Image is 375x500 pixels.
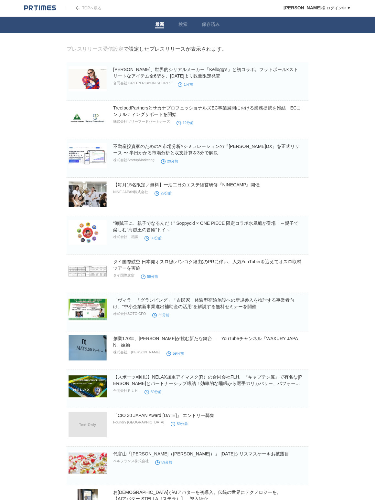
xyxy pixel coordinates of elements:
[67,46,227,53] div: で設定したプレスリリースが表示されます。
[69,220,107,245] img: “海賊王に、親子でなるんだ！” Soppycid × ONE PIECE 限定コラボ水風船が登場！～親子で楽しむ“海賊王の冒険”トイ～
[155,191,172,195] time: 29分前
[155,22,164,28] a: 最新
[113,413,214,418] a: 「CIO 30 JAPAN Award [DATE]」 エントリー募集
[113,158,155,162] p: 株式会社StartupMarketing
[113,297,294,309] a: 「ヴィラ」「グランピング」「古民家」体験型宿泊施設への新規参入を検討する事業者向け、“中小企業新事業進出補助金の活用”を解説する無料セミナーを開催
[166,351,184,355] time: 59分前
[113,259,301,271] a: タイ国際航空 日本発オスロ線(バンコク経由)のPRに伴い、人気YouTuberを迎えてオスロ取材ツアーを実施
[113,182,260,187] a: 【毎月15名限定／無料】一泊二日のエステ経営研修『NINECAMP』開催
[24,5,56,11] img: logo.png
[66,6,102,10] a: TOPへ戻る
[284,6,351,10] a: [PERSON_NAME]様 ログイン中 ▼
[113,388,138,393] p: 合同会社ＦＬＨ
[113,350,160,355] p: 株式会社 [PERSON_NAME]
[113,190,148,194] p: NINE JAPAN株式会社
[113,420,164,424] p: Foundry [GEOGRAPHIC_DATA]
[113,459,149,464] p: ベルフランス株式会社
[69,412,107,437] img: 「CIO 30 JAPAN Award 2025」 エントリー募集
[113,105,301,117] a: TreefoodPartnersとサカナプロフェッショナルズEC事業展開における業務提携を締結 ECコンサルティングサポートを開始
[113,119,170,124] p: 株式会社ツリーフードパートナーズ
[67,46,123,52] a: プレスリリース受信設定
[113,336,298,348] a: 創業170年、[PERSON_NAME]が挑む新たな舞台――YouTubeチャンネル「WAXURY JAPAN」始動
[69,374,107,399] img: 【スポーツ×睡眠】NELAX加重アイマスク(R）の合同会社FLH、『キャプテン翼』で有名な南葛SCとパートナーシップ締結！効率的な睡眠から選手のリカバリー、パフォーマンス向上へ
[113,144,299,155] a: 不動産投資家のためのAI市場分析×シミュレーションの『[PERSON_NAME]DX』を正式リリース 〜 半日かかる市場分析と収支計算を3分で解決
[177,121,194,125] time: 12分前
[69,182,107,207] img: 【毎月15名限定／無料】一泊二日のエステ経営研修『NINECAMP』開催
[69,451,107,476] img: 代官山「Charles-Henry（シャルルアンリ）」 2025年クリスマスケーキお披露目
[171,422,188,426] time: 59分前
[69,335,107,360] img: 創業170年、松創が挑む新たな舞台――YouTubeチャンネル「WAXURY JAPAN」始動
[113,234,138,239] p: 株式会社 易購
[69,258,107,284] img: タイ国際航空 日本発オスロ線(バンコク経由)のPRに伴い、人気YouTuberを迎えてオスロ取材ツアーを実施
[113,221,298,232] a: “海賊王に、親子でなるんだ！” Soppycid × ONE PIECE 限定コラボ水風船が登場！～親子で楽しむ“海賊王の冒険”トイ～
[141,275,158,278] time: 59分前
[69,105,107,130] img: TreefoodPartnersとサカナプロフェッショナルズEC事業展開における業務提携を締結 ECコンサルティングサポートを開始
[113,374,302,392] a: 【スポーツ×睡眠】NELAX加重アイマスク(R）の合同会社FLH、『キャプテン翼』で有名な[PERSON_NAME]とパートナーシップ締結！効率的な睡眠から選手のリカバリー、パフォーマンス向上へ
[69,297,107,322] img: 「ヴィラ」「グランピング」「古民家」体験型宿泊施設への新規参入を検討する事業者向け、“中小企業新事業進出補助金の活用”を解説する無料セミナーを開催
[69,66,107,91] img: JAKE CHARLTON、世界的シリアルメーカー「Kellogg's」と初コラボ。フットボール×ストリートなアイテム全6型を、10月17日より数量限定発売
[113,273,134,278] p: タイ国際航空
[145,236,162,240] time: 39分前
[161,159,178,163] time: 29分前
[155,460,172,464] time: 59分前
[178,82,193,86] time: 1分前
[113,451,289,456] a: 代官山「[PERSON_NAME]（[PERSON_NAME]）」 [DATE]クリスマスケーキお披露目
[113,81,171,86] p: 合同会社 GREEN RIBBON SPORTS
[284,5,321,10] span: [PERSON_NAME]
[69,143,107,168] img: 不動産投資家のためのAI市場分析×シミュレーションの『大家DX』を正式リリース 〜 半日かかる市場分析と収支計算を3分で解決
[202,22,220,28] a: 保存済み
[76,6,80,10] img: arrow.png
[145,390,162,394] time: 59分前
[113,67,298,78] a: [PERSON_NAME]、世界的シリアルメーカー「Kellogg's」と初コラボ。フットボール×ストリートなアイテム全6型を、[DATE]より数量限定発売
[152,313,169,317] time: 59分前
[113,311,146,316] p: 株式会社SOTO CFO
[178,22,187,28] a: 検索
